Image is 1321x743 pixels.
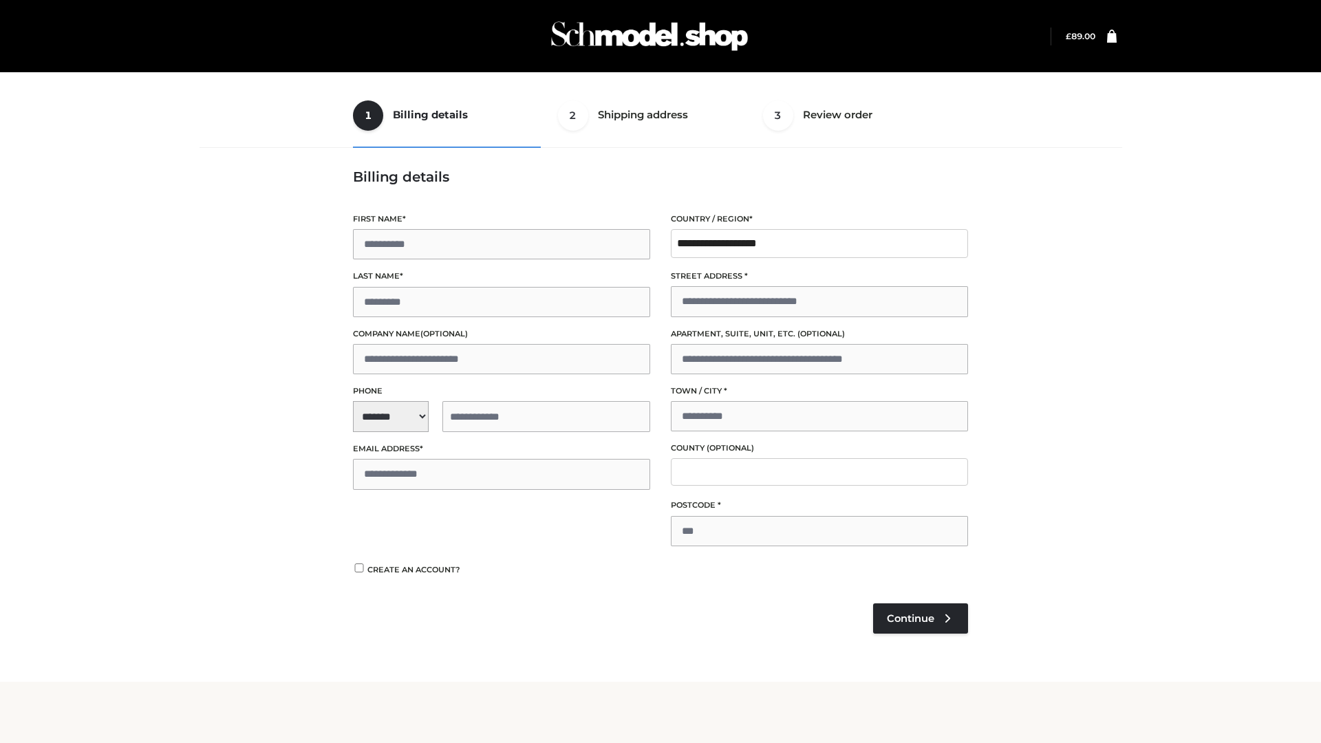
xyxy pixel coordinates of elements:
[873,603,968,634] a: Continue
[353,563,365,572] input: Create an account?
[353,270,650,283] label: Last name
[353,385,650,398] label: Phone
[353,213,650,226] label: First name
[1066,31,1095,41] bdi: 89.00
[671,442,968,455] label: County
[797,329,845,338] span: (optional)
[420,329,468,338] span: (optional)
[671,327,968,341] label: Apartment, suite, unit, etc.
[546,9,753,63] img: Schmodel Admin 964
[671,270,968,283] label: Street address
[671,213,968,226] label: Country / Region
[367,565,460,574] span: Create an account?
[671,385,968,398] label: Town / City
[887,612,934,625] span: Continue
[1066,31,1095,41] a: £89.00
[1066,31,1071,41] span: £
[353,169,968,185] h3: Billing details
[707,443,754,453] span: (optional)
[353,442,650,455] label: Email address
[353,327,650,341] label: Company name
[671,499,968,512] label: Postcode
